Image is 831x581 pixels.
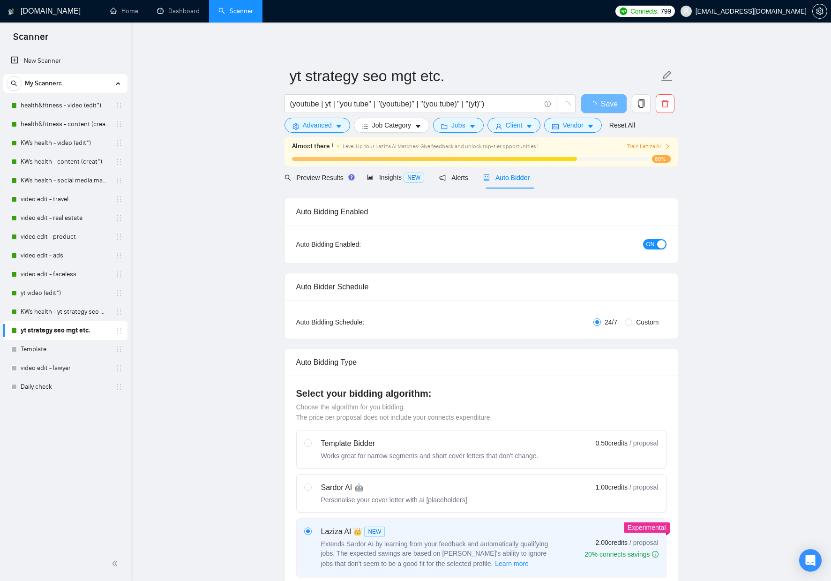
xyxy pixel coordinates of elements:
[441,123,448,130] span: folder
[6,30,56,50] span: Scanner
[584,550,658,559] div: 20% connects savings
[284,118,350,133] button: settingAdvancedcaret-down
[7,76,22,91] button: search
[115,102,123,109] span: holder
[296,273,666,300] div: Auto Bidder Schedule
[629,538,658,547] span: / proposal
[545,101,551,107] span: info-circle
[115,327,123,334] span: holder
[21,96,110,115] a: health&fitness - video (edit*)
[21,171,110,190] a: KWs health - social media manag*
[581,94,627,113] button: Save
[115,252,123,259] span: holder
[656,99,674,108] span: delete
[628,524,666,531] span: Experimental
[590,101,601,109] span: loading
[596,482,628,492] span: 1.00 credits
[21,284,110,302] a: yt video (edit*)
[629,438,658,448] span: / proposal
[483,174,490,181] span: robot
[21,209,110,227] a: video edit - real estate
[632,94,651,113] button: copy
[630,6,659,16] span: Connects:
[544,118,601,133] button: idcardVendorcaret-down
[284,174,352,181] span: Preview Results
[321,482,467,493] div: Sardor AI 🤖
[469,123,476,130] span: caret-down
[3,52,127,70] li: New Scanner
[21,134,110,152] a: KWs health - video (edit*)
[353,526,362,537] span: 👑
[526,123,532,130] span: caret-down
[367,174,424,181] span: Insights
[433,118,484,133] button: folderJobscaret-down
[629,483,658,492] span: / proposal
[646,239,655,249] span: ON
[21,377,110,396] a: Daily check
[483,174,530,181] span: Auto Bidder
[495,123,502,130] span: user
[364,527,385,537] span: NEW
[415,123,421,130] span: caret-down
[336,123,342,130] span: caret-down
[656,94,674,113] button: delete
[21,340,110,359] a: Template
[632,99,650,108] span: copy
[284,174,291,181] span: search
[362,123,368,130] span: bars
[321,495,467,505] div: Personalise your cover letter with ai [placeholders]
[115,233,123,241] span: holder
[562,101,570,110] span: loading
[683,8,689,15] span: user
[115,121,123,128] span: holder
[665,143,670,149] span: right
[562,120,583,130] span: Vendor
[652,551,659,558] span: info-circle
[218,7,253,15] a: searchScanner
[487,118,541,133] button: userClientcaret-down
[609,120,635,130] a: Reset All
[596,438,628,448] span: 0.50 credits
[620,8,627,15] img: upwork-logo.png
[21,227,110,246] a: video edit - product
[587,123,594,130] span: caret-down
[115,289,123,297] span: holder
[296,403,492,421] span: Choose the algorithm for you bidding. The price per proposal does not include your connects expen...
[296,317,419,327] div: Auto Bidding Schedule:
[321,451,539,460] div: Works great for narrow segments and short cover letters that don't change.
[596,537,628,548] span: 2.00 credits
[321,540,548,567] span: Extends Sardor AI by learning from your feedback and automatically qualifying jobs. The expected ...
[552,123,559,130] span: idcard
[321,526,555,537] div: Laziza AI
[292,123,299,130] span: setting
[115,271,123,278] span: holder
[343,143,539,150] span: Level Up Your Laziza AI Matches! Give feedback and unlock top-tier opportunities !
[321,438,539,449] div: Template Bidder
[115,346,123,353] span: holder
[21,302,110,321] a: KWs health - yt strategy seo mgt etc.
[21,359,110,377] a: video edit - lawyer
[115,364,123,372] span: holder
[495,558,529,569] span: Learn more
[292,141,333,151] span: Almost there !
[7,80,21,87] span: search
[296,239,419,249] div: Auto Bidding Enabled:
[296,198,666,225] div: Auto Bidding Enabled
[812,4,827,19] button: setting
[354,118,429,133] button: barsJob Categorycaret-down
[652,155,671,163] span: 80%
[110,7,138,15] a: homeHome
[296,387,666,400] h4: Select your bidding algorithm:
[21,246,110,265] a: video edit - ads
[157,7,200,15] a: dashboardDashboard
[115,308,123,316] span: holder
[451,120,465,130] span: Jobs
[799,549,822,572] div: Open Intercom Messenger
[8,4,15,19] img: logo
[3,74,127,396] li: My Scanners
[21,115,110,134] a: health&fitness - content (creat*)
[115,196,123,203] span: holder
[632,317,662,327] span: Custom
[11,52,120,70] a: New Scanner
[506,120,523,130] span: Client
